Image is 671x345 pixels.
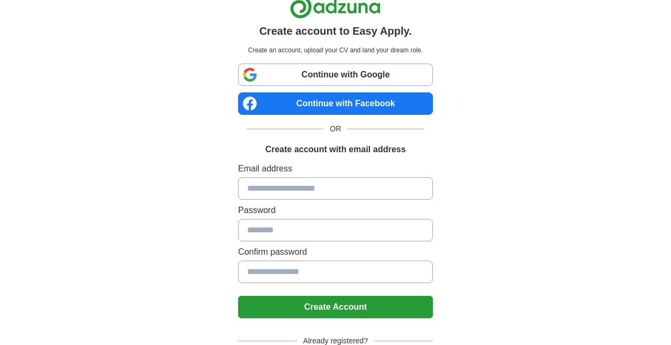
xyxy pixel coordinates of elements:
[240,45,431,55] p: Create an account, upload your CV and land your dream role.
[238,296,433,318] button: Create Account
[238,64,433,86] a: Continue with Google
[238,92,433,115] a: Continue with Facebook
[323,123,348,135] span: OR
[265,143,406,156] h1: Create account with email address
[238,204,433,217] label: Password
[238,246,433,258] label: Confirm password
[238,162,433,175] label: Email address
[259,23,412,39] h1: Create account to Easy Apply.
